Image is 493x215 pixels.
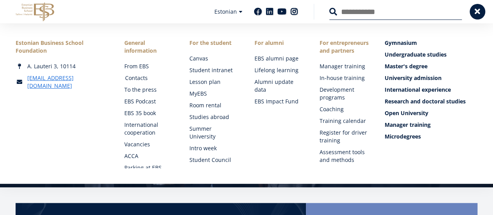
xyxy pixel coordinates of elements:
a: Open University [384,109,477,117]
a: Studies abroad [189,113,239,121]
a: Register for driver training [320,129,369,144]
a: Canvas [189,55,239,62]
font: General information [124,39,157,54]
font: To the press [124,86,157,93]
a: For the student [189,39,239,47]
font: Manager training [320,62,365,70]
font: Manager training [384,121,430,128]
a: Development programs [320,86,369,101]
a: Undergraduate studies [384,51,477,59]
font: Assessment tools and methods [320,148,365,163]
a: Vacancies [124,140,174,148]
font: Research and doctoral studies [384,98,465,105]
a: [EMAIL_ADDRESS][DOMAIN_NAME] [27,74,109,90]
a: Coaching [320,105,369,113]
font: A. Lauteri 3, 10114 [27,62,76,70]
font: Vacancies [124,140,150,148]
a: International cooperation [124,121,174,137]
a: To the press [124,86,174,94]
a: Gymnasium [384,39,477,47]
a: Assessment tools and methods [320,148,369,164]
font: Parking at EBS [124,164,162,171]
a: Summer University [189,125,239,140]
a: MyEBS [189,90,239,98]
font: Coaching [320,105,344,113]
font: Lifelong learning [254,66,299,74]
a: EBS 35 book [124,109,174,117]
a: Lifelong learning [254,66,304,74]
font: Intro week [189,144,217,152]
a: Student intranet [189,66,239,74]
font: Lesson plan [189,78,221,85]
a: Student Council [189,156,239,164]
font: Microdegrees [384,133,421,140]
font: For the student [189,39,231,46]
font: International experience [384,86,451,93]
font: Register for driver training [320,129,367,144]
font: Master's degree [384,62,427,70]
a: EBS Podcast [124,98,174,105]
a: Training calendar [320,117,369,125]
a: Lesson plan [189,78,239,86]
a: International experience [384,86,477,94]
a: ACCA [124,152,174,160]
font: Student Council [189,156,231,163]
font: From EBS [124,62,149,70]
a: Manager training [320,62,369,70]
a: Alumni update data [254,78,304,94]
font: Gymnasium [384,39,417,46]
a: Manager training [384,121,477,129]
font: EBS Podcast [124,98,156,105]
font: Studies abroad [189,113,229,121]
font: Canvas [189,55,208,62]
a: Master's degree [384,62,477,70]
font: EBS alumni page [254,55,299,62]
a: Contacts [125,74,175,82]
font: Undergraduate studies [384,51,446,58]
a: Intro week [189,144,239,152]
font: Student intranet [189,66,233,74]
a: Parking at EBS [124,164,174,172]
a: EBS alumni page [254,55,304,62]
font: MyEBS [189,90,207,97]
font: EBS Impact Fund [254,98,299,105]
font: ACCA [124,152,138,160]
font: EBS 35 book [124,109,156,117]
font: Alumni update data [254,78,293,93]
font: Development programs [320,86,354,101]
a: EBS Impact Fund [254,98,304,105]
font: For entrepreneurs and partners [320,39,369,54]
font: For alumni [254,39,284,46]
font: Summer University [189,125,216,140]
font: Training calendar [320,117,366,124]
a: In-house training [320,74,369,82]
font: University admission [384,74,441,82]
font: International cooperation [124,121,158,136]
font: Contacts [125,74,148,82]
font: Room rental [189,101,221,109]
a: University admission [384,74,477,82]
a: Microdegrees [384,133,477,140]
a: Research and doctoral studies [384,98,477,105]
font: Estonian Business School Foundation [16,39,83,54]
a: From EBS [124,62,174,70]
font: In-house training [320,74,365,82]
a: Room rental [189,101,239,109]
font: Open University [384,109,428,117]
font: [EMAIL_ADDRESS][DOMAIN_NAME] [27,74,74,89]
